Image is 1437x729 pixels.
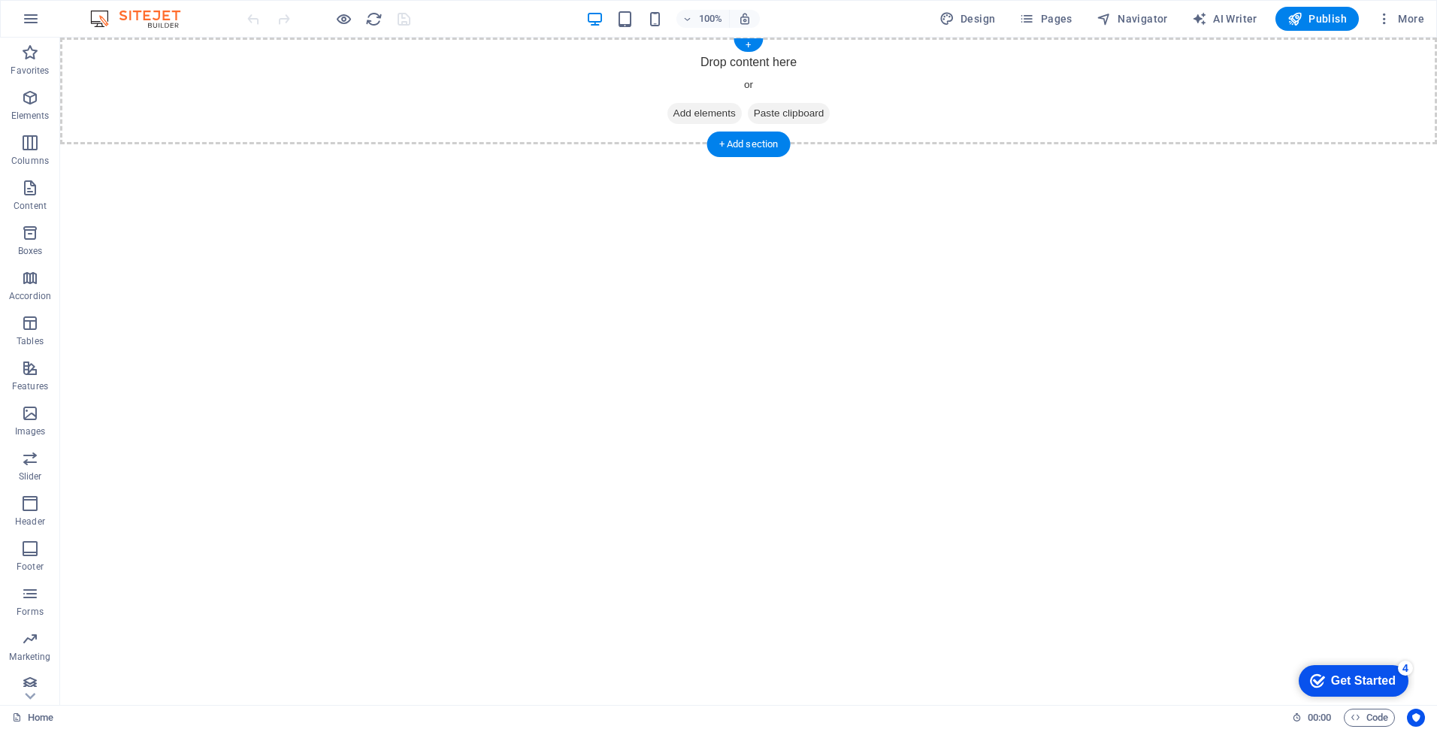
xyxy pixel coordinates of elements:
[933,7,1002,31] button: Design
[17,335,44,347] p: Tables
[17,561,44,573] p: Footer
[11,65,49,77] p: Favorites
[1318,712,1321,723] span: :
[688,65,770,86] span: Paste clipboard
[11,110,50,122] p: Elements
[111,3,126,18] div: 4
[1292,709,1332,727] h6: Session time
[11,155,49,167] p: Columns
[18,245,43,257] p: Boxes
[1308,709,1331,727] span: 00 00
[933,7,1002,31] div: Design (Ctrl+Alt+Y)
[1344,709,1395,727] button: Code
[1091,7,1174,31] button: Navigator
[1186,7,1263,31] button: AI Writer
[15,516,45,528] p: Header
[1377,11,1424,26] span: More
[19,470,42,482] p: Slider
[699,10,723,28] h6: 100%
[1407,709,1425,727] button: Usercentrics
[676,10,730,28] button: 100%
[365,11,383,28] i: Reload page
[1371,7,1430,31] button: More
[9,290,51,302] p: Accordion
[15,425,46,437] p: Images
[1013,7,1078,31] button: Pages
[17,606,44,618] p: Forms
[734,38,763,52] div: +
[12,8,122,39] div: Get Started 4 items remaining, 20% complete
[1019,11,1072,26] span: Pages
[9,651,50,663] p: Marketing
[44,17,109,30] div: Get Started
[12,380,48,392] p: Features
[1275,7,1359,31] button: Publish
[939,11,996,26] span: Design
[738,12,752,26] i: On resize automatically adjust zoom level to fit chosen device.
[12,709,53,727] a: Click to cancel selection. Double-click to open Pages
[1097,11,1168,26] span: Navigator
[1287,11,1347,26] span: Publish
[607,65,682,86] span: Add elements
[1351,709,1388,727] span: Code
[86,10,199,28] img: Editor Logo
[334,10,352,28] button: Click here to leave preview mode and continue editing
[365,10,383,28] button: reload
[707,132,791,157] div: + Add section
[14,200,47,212] p: Content
[1192,11,1257,26] span: AI Writer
